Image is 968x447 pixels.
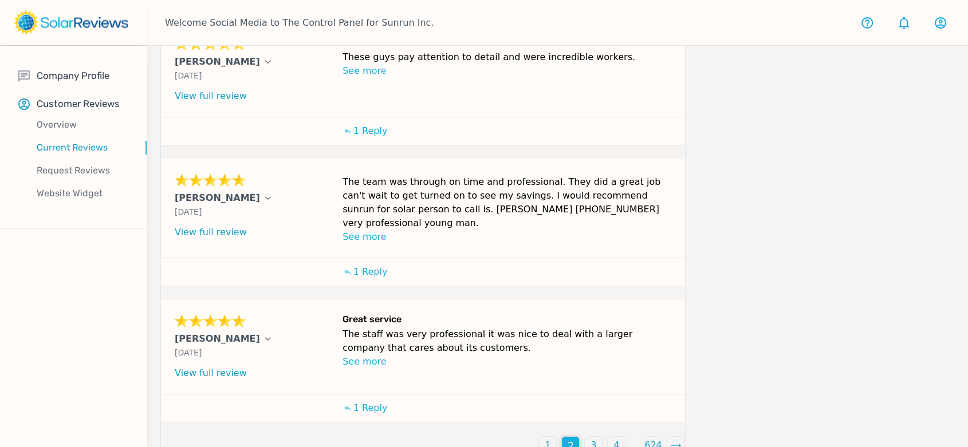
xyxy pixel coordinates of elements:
[175,90,247,101] a: View full review
[18,164,147,177] p: Request Reviews
[18,113,147,136] a: Overview
[18,187,147,200] p: Website Widget
[343,50,671,64] p: These guys pay attention to detail and were incredible workers.
[175,348,202,357] span: [DATE]
[18,136,147,159] a: Current Reviews
[353,401,388,415] p: 1 Reply
[175,207,202,216] span: [DATE]
[343,355,671,369] p: See more
[175,191,260,205] p: [PERSON_NAME]
[18,141,147,155] p: Current Reviews
[18,159,147,182] a: Request Reviews
[37,69,109,83] p: Company Profile
[175,367,247,378] a: View full review
[165,16,434,30] p: Welcome Social Media to The Control Panel for Sunrun Inc.
[343,175,671,230] p: The team was through on time and professional. They did a great job can't wait to get turned on t...
[175,227,247,238] a: View full review
[343,64,671,78] p: See more
[37,97,120,111] p: Customer Reviews
[175,332,260,346] p: [PERSON_NAME]
[353,124,388,138] p: 1 Reply
[353,265,388,279] p: 1 Reply
[18,118,147,132] p: Overview
[343,314,671,327] h6: Great service
[343,327,671,355] p: The staff was very professional it was nice to deal with a larger company that cares about its cu...
[175,71,202,80] span: [DATE]
[18,182,147,205] a: Website Widget
[175,55,260,69] p: [PERSON_NAME]
[343,230,671,244] p: See more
